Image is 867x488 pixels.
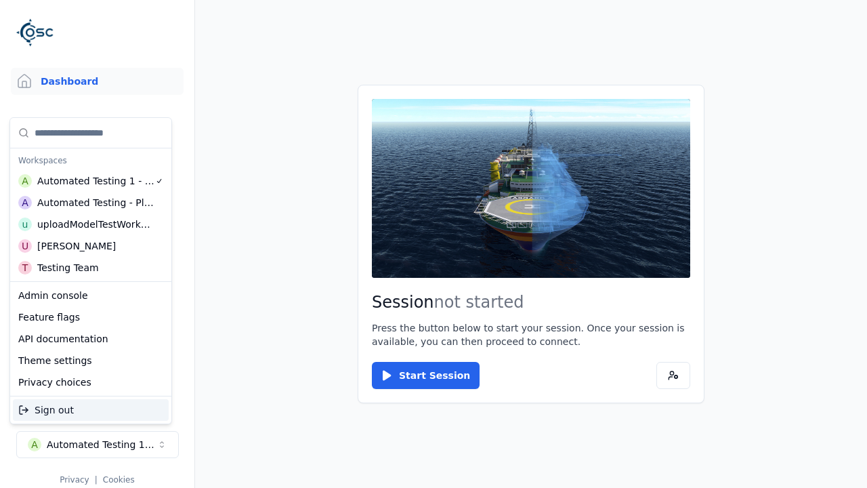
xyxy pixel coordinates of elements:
div: A [18,174,32,188]
div: Suggestions [10,282,171,396]
div: Theme settings [13,350,169,371]
div: Automated Testing - Playwright [37,196,154,209]
div: Suggestions [10,396,171,424]
div: Admin console [13,285,169,306]
div: A [18,196,32,209]
div: uploadModelTestWorkspace [37,218,154,231]
div: Feature flags [13,306,169,328]
div: U [18,239,32,253]
div: API documentation [13,328,169,350]
div: Testing Team [37,261,99,274]
div: Automated Testing 1 - Playwright [37,174,155,188]
div: Privacy choices [13,371,169,393]
div: T [18,261,32,274]
div: Suggestions [10,118,171,281]
div: [PERSON_NAME] [37,239,116,253]
div: Workspaces [13,151,169,170]
div: u [18,218,32,231]
div: Sign out [13,399,169,421]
